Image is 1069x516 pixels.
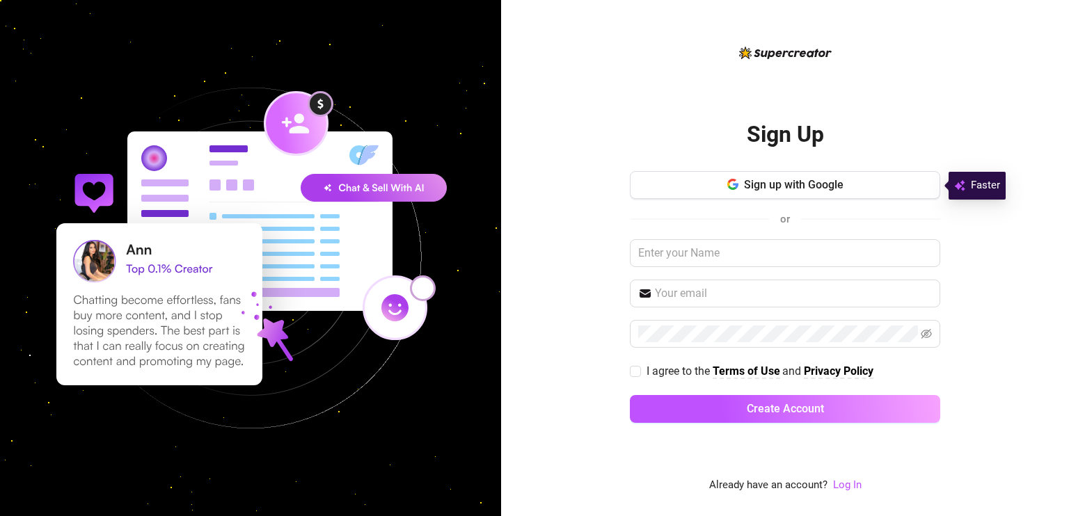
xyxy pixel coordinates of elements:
img: signup-background-D0MIrEPF.svg [10,17,491,499]
span: Sign up with Google [744,178,844,191]
span: eye-invisible [921,328,932,339]
span: and [782,364,804,378]
span: Create Account [747,402,824,415]
a: Privacy Policy [804,364,873,379]
span: Already have an account? [709,477,828,494]
a: Terms of Use [713,364,780,379]
h2: Sign Up [747,120,824,149]
a: Log In [833,478,862,491]
span: or [780,213,790,225]
input: Enter your Name [630,239,940,267]
strong: Privacy Policy [804,364,873,378]
a: Log In [833,477,862,494]
strong: Terms of Use [713,364,780,378]
button: Create Account [630,395,940,423]
span: Faster [971,177,1000,194]
button: Sign up with Google [630,171,940,199]
input: Your email [655,285,932,302]
img: svg%3e [954,177,965,194]
span: I agree to the [647,364,713,378]
img: logo-BBDzfeDw.svg [739,47,832,59]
